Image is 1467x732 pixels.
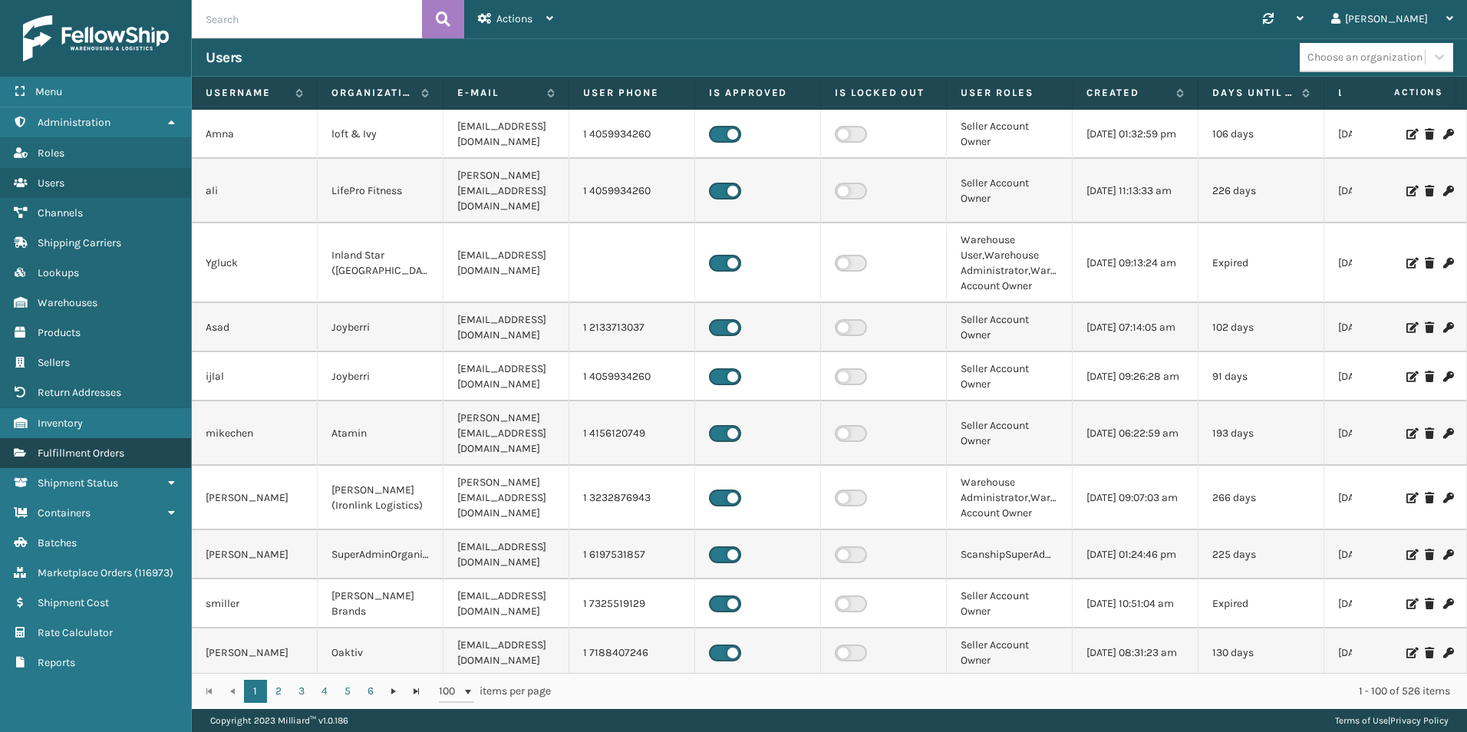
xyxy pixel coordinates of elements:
[457,86,539,100] label: E-mail
[35,85,62,98] span: Menu
[1198,303,1324,352] td: 102 days
[496,12,532,25] span: Actions
[443,223,569,303] td: [EMAIL_ADDRESS][DOMAIN_NAME]
[1443,129,1452,140] i: Change Password
[1198,530,1324,579] td: 225 days
[1425,493,1434,503] i: Delete
[1425,186,1434,196] i: Delete
[569,466,695,530] td: 1 3232876943
[192,223,318,303] td: Ygluck
[947,628,1073,678] td: Seller Account Owner
[443,401,569,466] td: [PERSON_NAME][EMAIL_ADDRESS][DOMAIN_NAME]
[38,656,75,669] span: Reports
[1443,428,1452,439] i: Change Password
[439,680,551,703] span: items per page
[1443,598,1452,609] i: Change Password
[1443,371,1452,382] i: Change Password
[336,680,359,703] a: 5
[569,303,695,352] td: 1 2133713037
[331,86,414,100] label: Organization
[835,86,932,100] label: Is Locked Out
[192,303,318,352] td: Asad
[318,303,443,352] td: Joyberri
[569,401,695,466] td: 1 4156120749
[439,684,462,699] span: 100
[947,159,1073,223] td: Seller Account Owner
[38,206,83,219] span: Channels
[1425,322,1434,333] i: Delete
[210,709,348,732] p: Copyright 2023 Milliard™ v 1.0.186
[38,386,121,399] span: Return Addresses
[38,566,132,579] span: Marketplace Orders
[1198,579,1324,628] td: Expired
[38,476,118,490] span: Shipment Status
[38,447,124,460] span: Fulfillment Orders
[1198,466,1324,530] td: 266 days
[1406,549,1416,560] i: Edit
[1425,648,1434,658] i: Delete
[1324,628,1450,678] td: [DATE] 04:07:02 pm
[38,506,91,519] span: Containers
[192,401,318,466] td: mikechen
[38,116,110,129] span: Administration
[1073,530,1198,579] td: [DATE] 01:24:46 pm
[382,680,405,703] a: Go to the next page
[1198,352,1324,401] td: 91 days
[1073,352,1198,401] td: [DATE] 09:26:28 am
[410,685,423,697] span: Go to the last page
[38,417,83,430] span: Inventory
[1212,86,1294,100] label: Days until password expires
[947,530,1073,579] td: ScanshipSuperAdministrator
[38,147,64,160] span: Roles
[1198,401,1324,466] td: 193 days
[1406,598,1416,609] i: Edit
[1346,80,1452,105] span: Actions
[443,628,569,678] td: [EMAIL_ADDRESS][DOMAIN_NAME]
[443,530,569,579] td: [EMAIL_ADDRESS][DOMAIN_NAME]
[1443,186,1452,196] i: Change Password
[192,579,318,628] td: smiller
[192,159,318,223] td: ali
[1425,258,1434,269] i: Delete
[38,596,109,609] span: Shipment Cost
[572,684,1450,699] div: 1 - 100 of 526 items
[23,15,169,61] img: logo
[583,86,681,100] label: User phone
[1324,223,1450,303] td: [DATE] 05:12:54 pm
[206,86,288,100] label: Username
[192,628,318,678] td: [PERSON_NAME]
[38,236,121,249] span: Shipping Carriers
[313,680,336,703] a: 4
[38,356,70,369] span: Sellers
[1335,709,1449,732] div: |
[1198,628,1324,678] td: 130 days
[318,352,443,401] td: Joyberri
[1073,110,1198,159] td: [DATE] 01:32:59 pm
[1324,401,1450,466] td: [DATE] 01:10:30 pm
[1443,493,1452,503] i: Change Password
[1198,223,1324,303] td: Expired
[318,223,443,303] td: Inland Star ([GEOGRAPHIC_DATA])
[1307,49,1422,65] div: Choose an organization
[569,159,695,223] td: 1 4059934260
[947,579,1073,628] td: Seller Account Owner
[244,680,267,703] a: 1
[405,680,428,703] a: Go to the last page
[947,466,1073,530] td: Warehouse Administrator,Warehouse Account Owner
[206,48,242,67] h3: Users
[192,352,318,401] td: ijlal
[1443,549,1452,560] i: Change Password
[947,352,1073,401] td: Seller Account Owner
[1324,530,1450,579] td: [DATE] 12:34:13 pm
[318,579,443,628] td: [PERSON_NAME] Brands
[192,466,318,530] td: [PERSON_NAME]
[1425,129,1434,140] i: Delete
[38,326,81,339] span: Products
[1443,322,1452,333] i: Change Password
[947,223,1073,303] td: Warehouse User,Warehouse Administrator,Warehouse Account Owner
[318,530,443,579] td: SuperAdminOrganization
[1406,322,1416,333] i: Edit
[1198,110,1324,159] td: 106 days
[961,86,1058,100] label: User Roles
[1073,466,1198,530] td: [DATE] 09:07:03 am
